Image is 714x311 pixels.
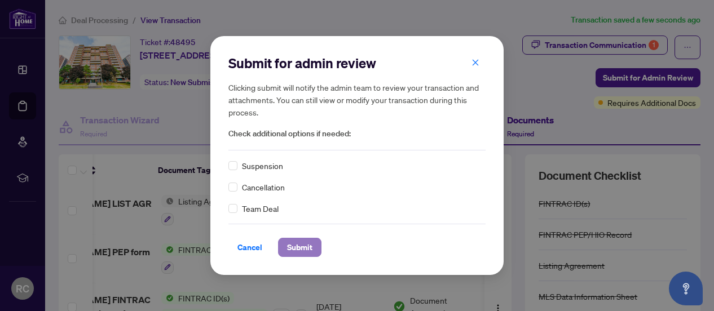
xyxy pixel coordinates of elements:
[242,202,279,215] span: Team Deal
[228,238,271,257] button: Cancel
[237,238,262,256] span: Cancel
[228,127,486,140] span: Check additional options if needed:
[278,238,321,257] button: Submit
[287,238,312,256] span: Submit
[242,181,285,193] span: Cancellation
[471,59,479,66] span: close
[228,81,486,118] h5: Clicking submit will notify the admin team to review your transaction and attachments. You can st...
[242,159,283,172] span: Suspension
[228,54,486,72] h2: Submit for admin review
[669,272,703,305] button: Open asap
